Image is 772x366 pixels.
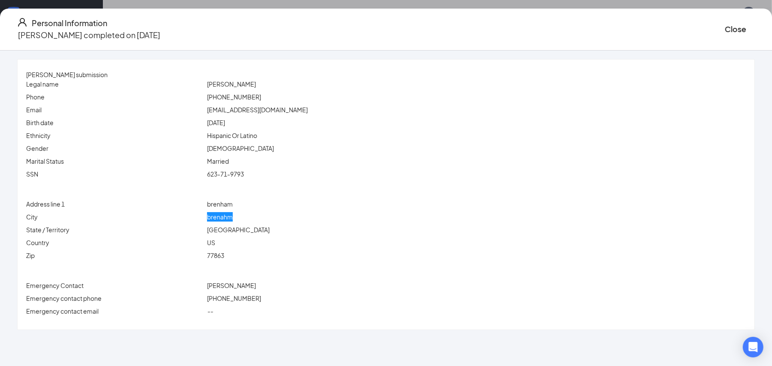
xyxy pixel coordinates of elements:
[26,281,204,290] p: Emergency Contact
[207,213,233,221] span: brenahm
[26,199,204,209] p: Address line 1
[26,156,204,166] p: Marital Status
[18,29,160,41] p: [PERSON_NAME] completed on [DATE]
[207,252,224,259] span: 77863
[207,282,256,289] span: [PERSON_NAME]
[26,131,204,140] p: Ethnicity
[743,337,763,357] div: Open Intercom Messenger
[26,212,204,222] p: City
[32,17,107,29] h4: Personal Information
[26,169,204,179] p: SSN
[26,92,204,102] p: Phone
[17,17,27,27] svg: User
[207,106,308,114] span: [EMAIL_ADDRESS][DOMAIN_NAME]
[26,71,108,78] span: [PERSON_NAME] submission
[26,238,204,247] p: Country
[26,79,204,89] p: Legal name
[207,157,229,165] span: Married
[26,118,204,127] p: Birth date
[207,294,261,302] span: [PHONE_NUMBER]
[26,144,204,153] p: Gender
[207,119,225,126] span: [DATE]
[207,307,213,315] span: --
[26,294,204,303] p: Emergency contact phone
[207,170,244,178] span: 623-71-9793
[207,200,233,208] span: brenham
[26,105,204,114] p: Email
[207,93,261,101] span: [PHONE_NUMBER]
[207,226,270,234] span: [GEOGRAPHIC_DATA]
[26,251,204,260] p: Zip
[725,23,746,35] button: Close
[207,132,257,139] span: Hispanic Or Latino
[26,306,204,316] p: Emergency contact email
[207,144,274,152] span: [DEMOGRAPHIC_DATA]
[207,239,215,246] span: US
[26,225,204,234] p: State / Territory
[207,80,256,88] span: [PERSON_NAME]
